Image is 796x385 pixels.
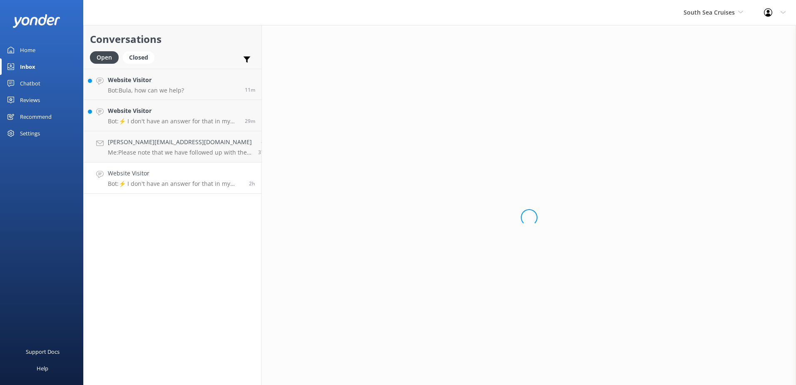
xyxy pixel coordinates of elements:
span: Aug 22 2025 02:29pm (UTC +12:00) Pacific/Auckland [258,149,269,156]
div: Open [90,51,119,64]
p: Bot: ⚡ I don't have an answer for that in my knowledge base. Please try and rephrase your questio... [108,180,243,187]
div: Closed [123,51,154,64]
div: Support Docs [26,343,60,360]
h4: [PERSON_NAME][EMAIL_ADDRESS][DOMAIN_NAME] [108,137,252,147]
div: Help [37,360,48,377]
a: Website VisitorBot:Bula, how can we help?11m [84,69,261,100]
p: Me: Please note that we have followed up with the dive shop team on the island, and they will be ... [108,149,252,156]
h2: Conversations [90,31,255,47]
div: Inbox [20,58,35,75]
a: Open [90,52,123,62]
div: Settings [20,125,40,142]
p: Bot: Bula, how can we help? [108,87,184,94]
img: yonder-white-logo.png [12,14,60,28]
span: Aug 22 2025 02:55pm (UTC +12:00) Pacific/Auckland [245,86,255,93]
a: Website VisitorBot:⚡ I don't have an answer for that in my knowledge base. Please try and rephras... [84,162,261,194]
span: Aug 22 2025 12:22pm (UTC +12:00) Pacific/Auckland [249,180,255,187]
div: Recommend [20,108,52,125]
h4: Website Visitor [108,169,243,178]
span: South Sea Cruises [684,8,735,16]
h4: Website Visitor [108,106,239,115]
p: Bot: ⚡ I don't have an answer for that in my knowledge base. Please try and rephrase your questio... [108,117,239,125]
div: Chatbot [20,75,40,92]
h4: Website Visitor [108,75,184,85]
a: Website VisitorBot:⚡ I don't have an answer for that in my knowledge base. Please try and rephras... [84,100,261,131]
span: Aug 22 2025 02:37pm (UTC +12:00) Pacific/Auckland [245,117,255,125]
div: Reviews [20,92,40,108]
a: Closed [123,52,159,62]
div: Home [20,42,35,58]
a: [PERSON_NAME][EMAIL_ADDRESS][DOMAIN_NAME]Me:Please note that we have followed up with the dive sh... [84,131,261,162]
